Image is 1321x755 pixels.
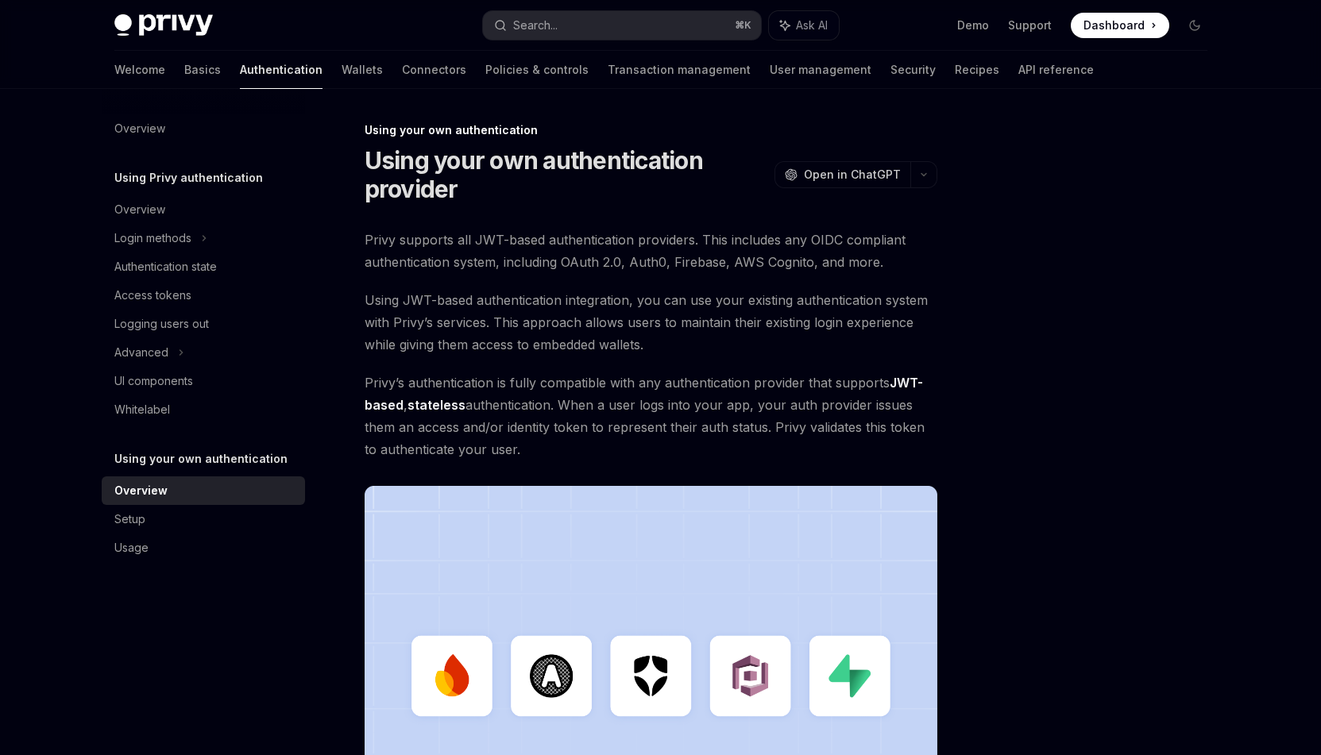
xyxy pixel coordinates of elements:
[114,538,149,557] div: Usage
[1008,17,1052,33] a: Support
[735,19,751,32] span: ⌘ K
[1083,17,1145,33] span: Dashboard
[485,51,589,89] a: Policies & controls
[114,257,217,276] div: Authentication state
[102,395,305,424] a: Whitelabel
[114,510,145,529] div: Setup
[513,16,558,35] div: Search...
[114,119,165,138] div: Overview
[102,476,305,505] a: Overview
[955,51,999,89] a: Recipes
[890,51,936,89] a: Security
[102,114,305,143] a: Overview
[342,51,383,89] a: Wallets
[804,167,901,183] span: Open in ChatGPT
[1018,51,1094,89] a: API reference
[769,11,839,40] button: Ask AI
[957,17,989,33] a: Demo
[365,122,937,138] div: Using your own authentication
[608,51,751,89] a: Transaction management
[114,286,191,305] div: Access tokens
[184,51,221,89] a: Basics
[114,51,165,89] a: Welcome
[240,51,323,89] a: Authentication
[770,51,871,89] a: User management
[114,372,193,391] div: UI components
[365,229,937,273] span: Privy supports all JWT-based authentication providers. This includes any OIDC compliant authentic...
[774,161,910,188] button: Open in ChatGPT
[114,343,168,362] div: Advanced
[796,17,828,33] span: Ask AI
[102,534,305,562] a: Usage
[114,229,191,248] div: Login methods
[114,200,165,219] div: Overview
[102,505,305,534] a: Setup
[365,146,768,203] h1: Using your own authentication provider
[365,372,937,460] span: Privy’s authentication is fully compatible with any authentication provider that supports , authe...
[102,367,305,395] a: UI components
[483,11,761,40] button: Search...⌘K
[102,310,305,338] a: Logging users out
[102,252,305,281] a: Authentication state
[365,289,937,356] span: Using JWT-based authentication integration, you can use your existing authentication system with ...
[1182,13,1207,38] button: Toggle dark mode
[114,168,263,187] h5: Using Privy authentication
[402,51,466,89] a: Connectors
[114,400,170,419] div: Whitelabel
[408,397,465,414] a: stateless
[114,314,209,333] div: Logging users out
[114,481,168,500] div: Overview
[1071,13,1169,38] a: Dashboard
[102,195,305,224] a: Overview
[114,14,213,37] img: dark logo
[102,281,305,310] a: Access tokens
[114,449,288,468] h5: Using your own authentication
